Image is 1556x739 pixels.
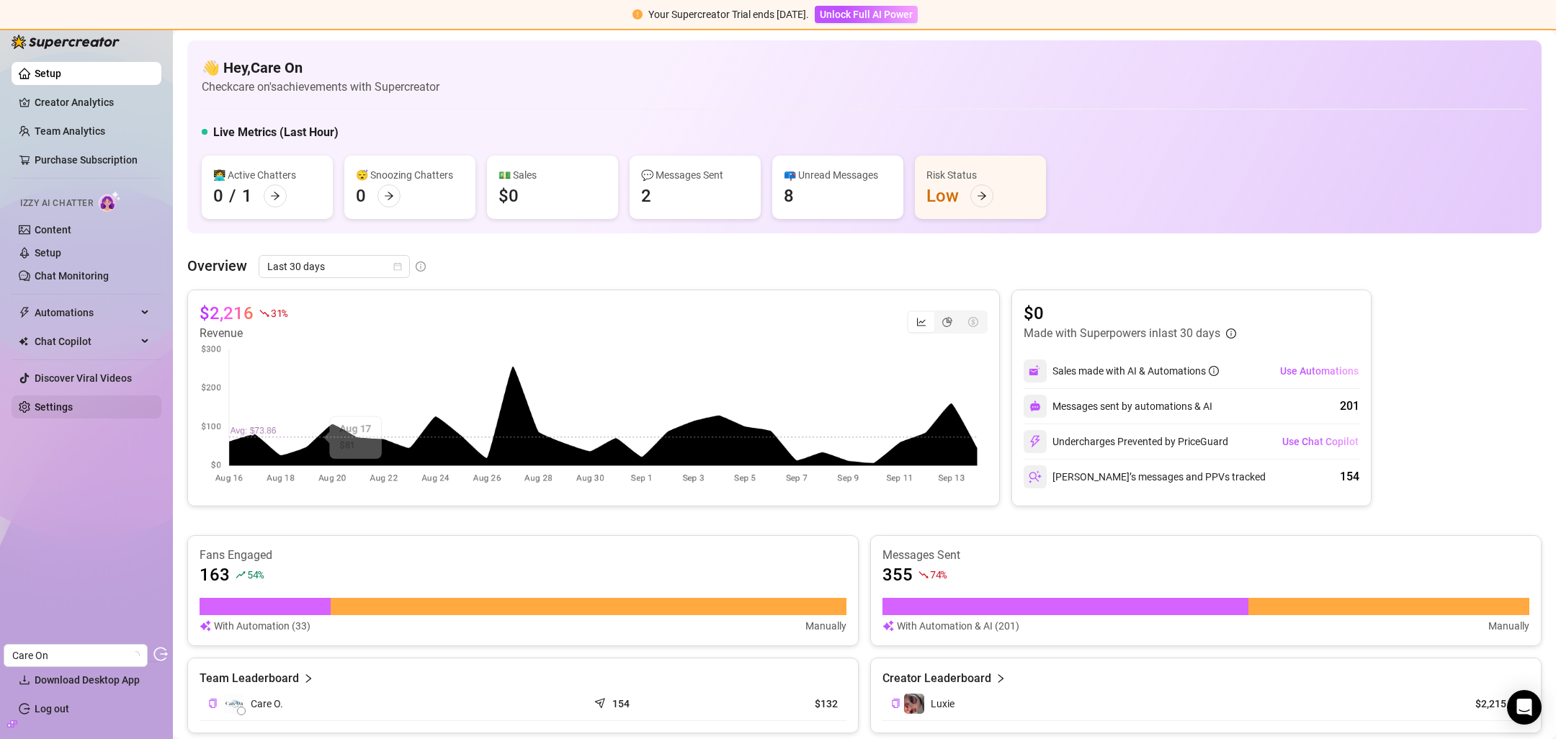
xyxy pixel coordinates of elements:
[882,618,894,634] img: svg%3e
[1488,618,1529,634] article: Manually
[242,184,252,207] div: 1
[213,184,223,207] div: 0
[1282,430,1359,453] button: Use Chat Copilot
[815,9,918,20] a: Unlock Full AI Power
[931,698,954,709] span: Luxie
[35,68,61,79] a: Setup
[356,167,464,183] div: 😴 Snoozing Chatters
[1226,328,1236,339] span: info-circle
[1024,302,1236,325] article: $0
[19,336,28,346] img: Chat Copilot
[200,325,287,342] article: Revenue
[35,270,109,282] a: Chat Monitoring
[384,191,394,201] span: arrow-right
[213,124,339,141] h5: Live Metrics (Last Hour)
[725,697,838,711] article: $132
[820,9,913,20] span: Unlock Full AI Power
[251,696,283,712] span: Care O.
[1280,365,1359,377] span: Use Automations
[498,184,519,207] div: $0
[35,372,132,384] a: Discover Viral Videos
[12,645,139,666] span: Care On
[897,618,1019,634] article: With Automation & AI (201)
[594,694,609,709] span: send
[1279,359,1359,382] button: Use Automations
[99,191,121,212] img: AI Chatter
[213,167,321,183] div: 👩‍💻 Active Chatters
[35,148,150,171] a: Purchase Subscription
[7,719,17,729] span: build
[12,35,120,49] img: logo-BBDzfeDw.svg
[1209,366,1219,376] span: info-circle
[35,301,137,324] span: Automations
[35,247,61,259] a: Setup
[977,191,987,201] span: arrow-right
[35,674,140,686] span: Download Desktop App
[882,670,991,687] article: Creator Leaderboard
[1282,436,1359,447] span: Use Chat Copilot
[1029,470,1042,483] img: svg%3e
[612,697,630,711] article: 154
[202,78,439,96] article: Check care on's achievements with Supercreator
[271,306,287,320] span: 31 %
[267,256,401,277] span: Last 30 days
[907,310,988,333] div: segmented control
[270,191,280,201] span: arrow-right
[200,547,846,563] article: Fans Engaged
[393,262,402,271] span: calendar
[1024,465,1266,488] div: [PERSON_NAME]’s messages and PPVs tracked
[200,563,230,586] article: 163
[214,618,310,634] article: With Automation (33)
[648,9,809,20] span: Your Supercreator Trial ends [DATE].
[632,9,643,19] span: exclamation-circle
[303,670,313,687] span: right
[208,698,218,709] button: Copy Teammate ID
[882,547,1529,563] article: Messages Sent
[815,6,918,23] button: Unlock Full AI Power
[247,568,264,581] span: 54 %
[236,570,246,580] span: rise
[968,317,978,327] span: dollar-circle
[882,563,913,586] article: 355
[1029,364,1042,377] img: svg%3e
[1340,468,1359,485] div: 154
[1029,400,1041,412] img: svg%3e
[1024,325,1220,342] article: Made with Superpowers in last 30 days
[19,674,30,686] span: download
[35,224,71,236] a: Content
[200,618,211,634] img: svg%3e
[416,261,426,272] span: info-circle
[1024,430,1228,453] div: Undercharges Prevented by PriceGuard
[35,91,150,114] a: Creator Analytics
[200,302,254,325] article: $2,216
[356,184,366,207] div: 0
[224,694,244,714] img: Care On
[926,167,1034,183] div: Risk Status
[1455,697,1521,711] article: $2,215.98
[942,317,952,327] span: pie-chart
[1340,398,1359,415] div: 201
[916,317,926,327] span: line-chart
[1052,363,1219,379] div: Sales made with AI & Automations
[930,568,947,581] span: 74 %
[19,307,30,318] span: thunderbolt
[1024,395,1212,418] div: Messages sent by automations & AI
[784,167,892,183] div: 📪 Unread Messages
[996,670,1006,687] span: right
[259,308,269,318] span: fall
[35,330,137,353] span: Chat Copilot
[891,699,900,708] span: copy
[35,703,69,715] a: Log out
[208,699,218,708] span: copy
[641,184,651,207] div: 2
[35,125,105,137] a: Team Analytics
[153,647,168,661] span: logout
[805,618,846,634] article: Manually
[918,570,929,580] span: fall
[187,255,247,277] article: Overview
[1029,435,1042,448] img: svg%3e
[200,670,299,687] article: Team Leaderboard
[20,197,93,210] span: Izzy AI Chatter
[891,698,900,709] button: Copy Creator ID
[131,651,140,660] span: loading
